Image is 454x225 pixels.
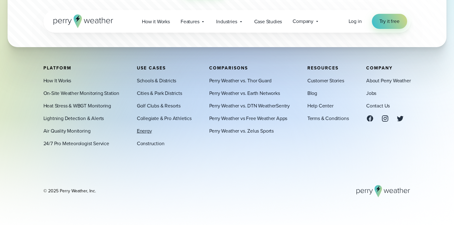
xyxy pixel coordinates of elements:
[307,77,344,84] a: Customer Stories
[137,140,165,147] a: Construction
[366,89,376,97] a: Jobs
[43,127,91,134] a: Air Quality Monitoring
[137,15,175,28] a: How it Works
[209,64,248,71] span: Comparisons
[254,18,282,25] span: Case Studies
[137,114,192,122] a: Collegiate & Pro Athletics
[349,18,362,25] a: Log in
[372,14,407,29] a: Try it free
[209,127,274,134] a: Perry Weather vs. Zelus Sports
[366,77,411,84] a: About Perry Weather
[216,18,237,25] span: Industries
[307,102,333,109] a: Help Center
[137,64,166,71] span: Use Cases
[249,15,288,28] a: Case Studies
[209,114,288,122] a: Perry Weather vs Free Weather Apps
[366,64,393,71] span: Company
[307,89,317,97] a: Blog
[209,102,290,109] a: Perry Weather vs. DTN WeatherSentry
[43,64,71,71] span: Platform
[43,114,104,122] a: Lightning Detection & Alerts
[43,89,120,97] a: On-Site Weather Monitoring Station
[43,140,109,147] a: 24/7 Pro Meteorologist Service
[307,64,339,71] span: Resources
[137,89,182,97] a: Cities & Park Districts
[307,114,349,122] a: Terms & Conditions
[293,18,313,25] span: Company
[181,18,199,25] span: Features
[142,18,170,25] span: How it Works
[137,102,181,109] a: Golf Clubs & Resorts
[209,77,272,84] a: Perry Weather vs. Thor Guard
[366,102,390,109] a: Contact Us
[43,102,111,109] a: Heat Stress & WBGT Monitoring
[379,18,400,25] span: Try it free
[137,127,152,134] a: Energy
[43,188,96,194] div: © 2025 Perry Weather, Inc.
[137,77,176,84] a: Schools & Districts
[43,77,71,84] a: How It Works
[209,89,280,97] a: Perry Weather vs. Earth Networks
